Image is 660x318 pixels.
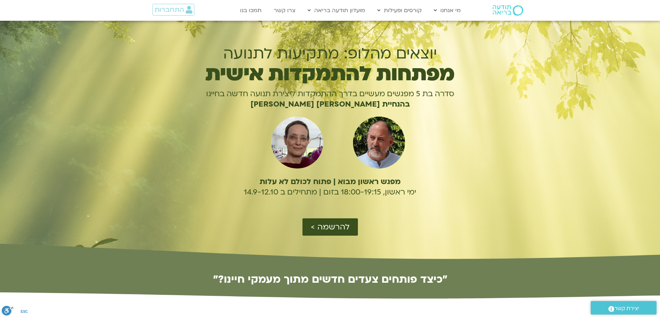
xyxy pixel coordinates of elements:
b: מפגש ראשון מבוא | פתוח לכולם לא עלות [259,176,401,187]
a: יצירת קשר [591,301,657,315]
span: ימי ראשון, 18:00-19:15 בזום | מתחילים ב 14.9-12.10 [244,187,416,197]
h2: ״כיצד פותחים צעדים חדשים מתוך מעמקי חיינו?״ [140,274,521,285]
a: התחברות [152,4,194,16]
a: מי אנחנו [430,4,464,17]
a: תמכו בנו [237,4,265,17]
img: תודעה בריאה [493,5,523,16]
a: קורסים ופעילות [374,4,425,17]
span: להרשמה > [311,222,350,231]
a: להרשמה > [302,218,358,236]
a: צרו קשר [270,4,299,17]
h1: יוצאים מהלופ: מתקיעות לתנועה [180,45,480,62]
span: התחברות [155,6,184,13]
p: סדרה בת 5 מפגשים מעשיים בדרך ההתמקדות ליצירת תנועה חדשה בחיינו [180,89,480,99]
a: מועדון תודעה בריאה [304,4,369,17]
b: בהנחיית [PERSON_NAME] [PERSON_NAME] [250,99,410,109]
span: יצירת קשר [614,304,639,313]
h1: מפתחות להתמקדות אישית [180,66,480,82]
